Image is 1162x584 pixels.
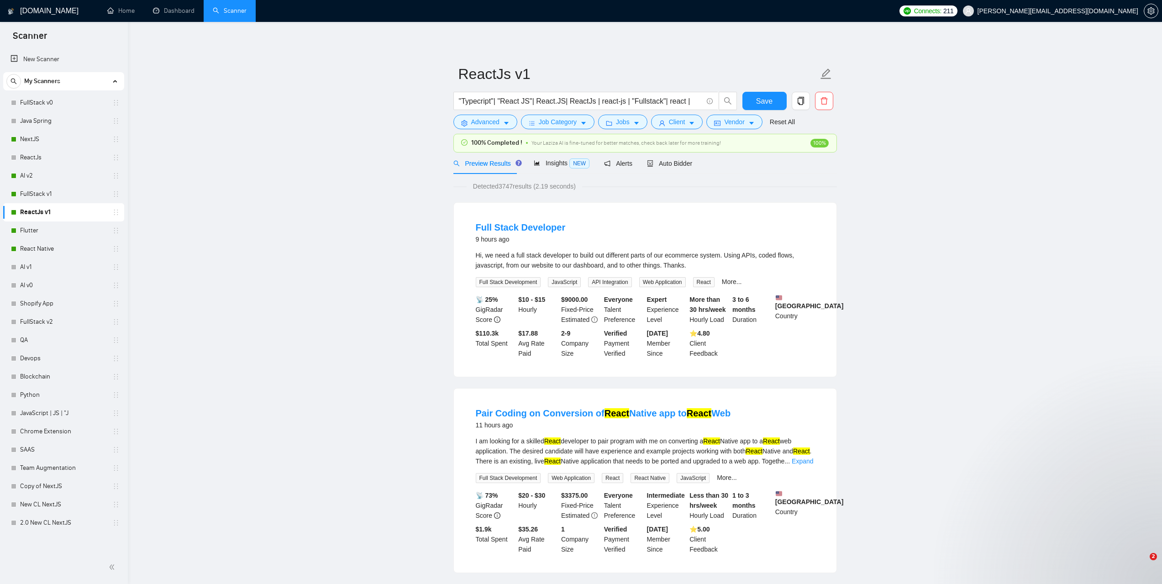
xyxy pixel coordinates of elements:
b: 1 to 3 months [732,492,756,509]
b: $20 - $30 [518,492,545,499]
span: React [602,473,623,483]
b: $ 1.9k [476,526,492,533]
a: dashboardDashboard [153,7,195,15]
span: ... [784,458,790,465]
span: React [693,277,715,287]
div: Hourly [516,490,559,521]
b: $ 9000.00 [561,296,588,303]
button: Save [742,92,787,110]
span: 100% [810,139,829,147]
b: Expert [647,296,667,303]
a: React Native [20,240,107,258]
img: upwork-logo.png [904,7,911,15]
div: 11 hours ago [476,420,731,431]
li: My Scanners [3,72,124,532]
div: Avg Rate Paid [516,524,559,554]
span: Insights [534,159,589,167]
a: FullStack v0 [20,94,107,112]
span: bars [529,120,535,126]
b: More than 30 hrs/week [689,296,726,313]
span: Auto Bidder [647,160,692,167]
a: AI v2 [20,167,107,185]
button: idcardVendorcaret-down [706,115,762,129]
span: search [7,78,21,84]
span: Full Stack Development [476,473,541,483]
span: notification [604,160,610,167]
mark: React [763,437,780,445]
mark: React [544,458,561,465]
mark: React [605,408,629,418]
a: Devops [20,349,107,368]
a: Python [20,386,107,404]
a: AI v0 [20,276,107,295]
a: FullStack v2 [20,313,107,331]
b: 3 to 6 months [732,296,756,313]
mark: React [687,408,711,418]
span: Vendor [724,117,744,127]
span: holder [112,300,120,307]
div: Country [773,295,816,325]
a: homeHome [107,7,135,15]
span: Scanner [5,29,54,48]
div: Client Feedback [688,328,731,358]
div: Total Spent [474,328,517,358]
span: NEW [569,158,589,168]
span: JavaScript [677,473,710,483]
div: Total Spent [474,524,517,554]
span: holder [112,190,120,198]
a: Expand [792,458,813,465]
mark: React [793,447,810,455]
b: [DATE] [647,526,668,533]
span: holder [112,99,120,106]
span: holder [112,282,120,289]
div: Experience Level [645,295,688,325]
span: search [719,97,736,105]
span: copy [792,97,810,105]
span: holder [112,355,120,362]
img: 🇺🇸 [776,490,782,497]
mark: React [544,437,561,445]
div: Hourly [516,295,559,325]
a: AI v1 [20,258,107,276]
span: holder [112,483,120,490]
button: userClientcaret-down [651,115,703,129]
a: FullStack v1 [20,185,107,203]
a: NextJS [20,130,107,148]
b: $ 3375.00 [561,492,588,499]
span: holder [112,318,120,326]
a: SAAS [20,441,107,459]
a: ReactJs v1 [20,203,107,221]
button: barsJob Categorycaret-down [521,115,594,129]
span: 2 [1150,553,1157,560]
div: Hourly Load [688,490,731,521]
a: Pair Coding on Conversion ofReactNative app toReactWeb [476,408,731,418]
span: holder [112,117,120,125]
b: Everyone [604,492,633,499]
div: Country [773,490,816,521]
div: GigRadar Score [474,490,517,521]
div: Client Feedback [688,524,731,554]
span: Job Category [539,117,577,127]
span: info-circle [494,316,500,323]
b: [GEOGRAPHIC_DATA] [775,490,844,505]
div: Experience Level [645,490,688,521]
li: New Scanner [3,50,124,68]
a: More... [717,474,737,481]
span: Preview Results [453,160,519,167]
button: setting [1144,4,1158,18]
span: caret-down [633,120,640,126]
span: exclamation-circle [591,316,598,323]
mark: React [746,447,762,455]
b: 📡 25% [476,296,498,303]
span: user [659,120,665,126]
button: search [6,74,21,89]
div: Member Since [645,524,688,554]
b: $17.88 [518,330,538,337]
a: setting [1144,7,1158,15]
span: JavaScript [548,277,581,287]
div: I am looking for a skilled developer to pair program with me on converting a Native app to a web ... [476,436,815,466]
span: Your Laziza AI is fine-tuned for better matches, check back later for more training! [531,140,721,146]
a: Full Stack Developer [476,222,566,232]
img: logo [8,4,14,19]
a: Chrome Extension [20,422,107,441]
